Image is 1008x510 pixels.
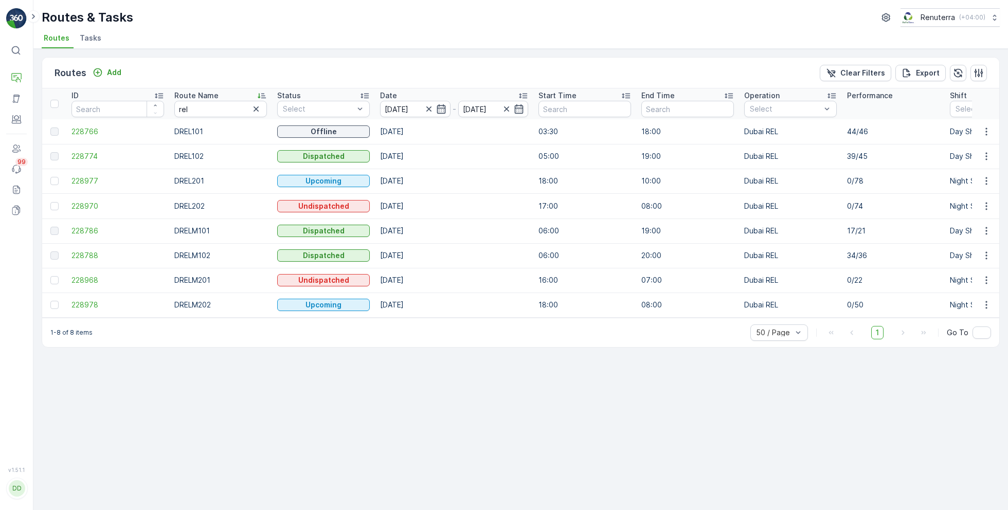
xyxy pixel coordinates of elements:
[453,103,456,115] p: -
[744,201,837,211] p: Dubai REL
[305,300,341,310] p: Upcoming
[538,250,631,261] p: 06:00
[538,90,577,101] p: Start Time
[641,101,734,117] input: Search
[380,101,451,117] input: dd/mm/yyyy
[538,201,631,211] p: 17:00
[6,159,27,179] a: 99
[55,66,86,80] p: Routes
[641,300,734,310] p: 08:00
[641,226,734,236] p: 19:00
[71,151,164,161] a: 228774
[375,169,533,193] td: [DATE]
[375,193,533,218] td: [DATE]
[916,68,940,78] p: Export
[17,158,26,166] p: 99
[277,249,370,262] button: Dispatched
[744,176,837,186] p: Dubai REL
[174,201,267,211] p: DREL202
[847,151,940,161] p: 39/45
[744,250,837,261] p: Dubai REL
[71,226,164,236] a: 228786
[750,104,821,114] p: Select
[847,176,940,186] p: 0/78
[298,201,349,211] p: Undispatched
[174,90,219,101] p: Route Name
[744,151,837,161] p: Dubai REL
[744,275,837,285] p: Dubai REL
[298,275,349,285] p: Undispatched
[380,90,397,101] p: Date
[921,12,955,23] p: Renuterra
[847,126,940,137] p: 44/46
[744,90,780,101] p: Operation
[50,329,93,337] p: 1-8 of 8 items
[6,467,27,473] span: v 1.51.1
[538,226,631,236] p: 06:00
[50,301,59,309] div: Toggle Row Selected
[88,66,125,79] button: Add
[641,275,734,285] p: 07:00
[311,126,337,137] p: Offline
[174,101,267,117] input: Search
[303,226,345,236] p: Dispatched
[375,268,533,293] td: [DATE]
[847,275,940,285] p: 0/22
[71,126,164,137] a: 228766
[71,90,79,101] p: ID
[959,13,985,22] p: ( +04:00 )
[71,250,164,261] a: 228788
[71,300,164,310] span: 228978
[80,33,101,43] span: Tasks
[174,126,267,137] p: DREL101
[538,275,631,285] p: 16:00
[744,300,837,310] p: Dubai REL
[375,243,533,268] td: [DATE]
[375,218,533,243] td: [DATE]
[6,475,27,502] button: DD
[641,126,734,137] p: 18:00
[50,202,59,210] div: Toggle Row Selected
[42,9,133,26] p: Routes & Tasks
[538,300,631,310] p: 18:00
[895,65,946,81] button: Export
[71,201,164,211] a: 228970
[277,175,370,187] button: Upcoming
[375,119,533,144] td: [DATE]
[277,225,370,237] button: Dispatched
[277,125,370,138] button: Offline
[847,90,893,101] p: Performance
[50,152,59,160] div: Toggle Row Selected
[50,276,59,284] div: Toggle Row Selected
[375,293,533,317] td: [DATE]
[174,226,267,236] p: DRELM101
[847,300,940,310] p: 0/50
[641,176,734,186] p: 10:00
[107,67,121,78] p: Add
[840,68,885,78] p: Clear Filters
[9,480,25,497] div: DD
[375,144,533,169] td: [DATE]
[847,201,940,211] p: 0/74
[847,226,940,236] p: 17/21
[71,176,164,186] a: 228977
[277,299,370,311] button: Upcoming
[820,65,891,81] button: Clear Filters
[641,90,675,101] p: End Time
[641,151,734,161] p: 19:00
[174,275,267,285] p: DRELM201
[6,8,27,29] img: logo
[71,101,164,117] input: Search
[174,151,267,161] p: DREL102
[538,101,631,117] input: Search
[50,227,59,235] div: Toggle Row Selected
[744,126,837,137] p: Dubai REL
[174,300,267,310] p: DRELM202
[277,274,370,286] button: Undispatched
[641,201,734,211] p: 08:00
[305,176,341,186] p: Upcoming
